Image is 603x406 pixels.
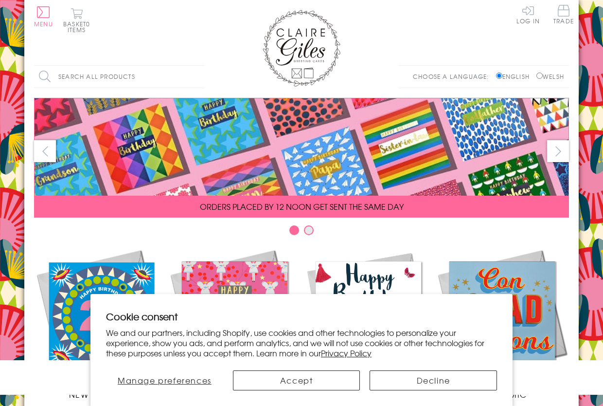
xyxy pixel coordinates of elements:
[536,73,543,79] input: Welsh
[118,374,212,386] span: Manage preferences
[289,225,299,235] button: Carousel Page 1 (Current Slide)
[34,6,53,27] button: Menu
[34,225,569,240] div: Carousel Pagination
[413,72,494,81] p: Choose a language:
[435,247,569,400] a: Academic
[34,66,204,88] input: Search all products
[34,19,53,28] span: Menu
[553,5,574,26] a: Trade
[304,225,314,235] button: Carousel Page 2
[200,201,404,212] span: ORDERS PLACED BY 12 NOON GET SENT THE SAME DAY
[34,247,168,400] a: New Releases
[34,140,56,162] button: prev
[321,347,372,359] a: Privacy Policy
[301,247,435,400] a: Birthdays
[536,72,564,81] label: Welsh
[106,370,223,390] button: Manage preferences
[233,370,360,390] button: Accept
[496,73,502,79] input: English
[106,310,497,323] h2: Cookie consent
[63,8,90,33] button: Basket0 items
[553,5,574,24] span: Trade
[263,10,340,87] img: Claire Giles Greetings Cards
[68,19,90,34] span: 0 items
[168,247,301,400] a: Christmas
[195,66,204,88] input: Search
[547,140,569,162] button: next
[516,5,540,24] a: Log In
[496,72,534,81] label: English
[106,328,497,358] p: We and our partners, including Shopify, use cookies and other technologies to personalize your ex...
[370,370,497,390] button: Decline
